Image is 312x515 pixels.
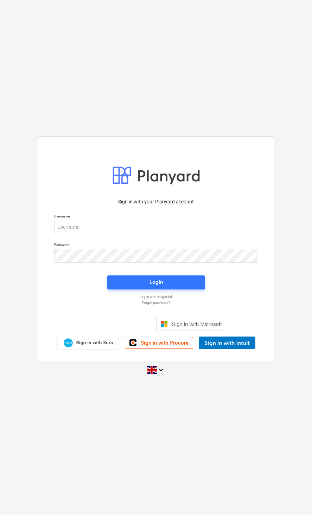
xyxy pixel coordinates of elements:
[149,278,163,287] div: Login
[172,321,222,327] span: Sign in with Microsoft
[51,294,262,299] a: Log in with magic link
[57,337,119,349] a: Sign in with Xero
[161,320,168,327] img: Microsoft logo
[51,300,262,305] a: Forgot password?
[54,220,258,234] input: Username
[76,340,113,346] span: Sign in with Xero
[82,316,154,332] iframe: Sign in with Google Button
[54,198,258,206] p: Sign in with your Planyard account
[157,366,165,374] i: keyboard_arrow_down
[54,214,258,220] p: Username
[125,337,193,349] a: Sign in with Procore
[64,338,73,348] img: Xero logo
[86,316,151,332] div: Sign in with Google. Opens in new tab
[107,275,205,289] button: Login
[141,340,189,346] span: Sign in with Procore
[54,242,258,248] p: Password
